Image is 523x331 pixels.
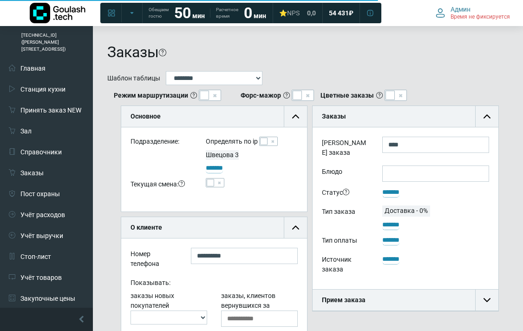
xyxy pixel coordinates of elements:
[174,4,191,22] strong: 50
[131,113,161,120] b: Основное
[124,137,199,150] div: Подразделение:
[279,9,300,17] div: ⭐
[192,12,205,20] span: мин
[214,291,305,327] div: заказы, клиентов вернувшихся за
[206,137,258,146] label: Определять по ip
[206,151,239,159] span: Швецова 3
[292,224,299,231] img: collapse
[315,253,375,278] div: Источник заказа
[131,224,162,231] b: О клиенте
[149,7,169,20] span: Обещаем гостю
[124,291,214,327] div: заказы новых покупателей
[244,4,252,22] strong: 0
[107,43,159,61] h1: Заказы
[315,205,375,230] div: Тип заказа
[124,248,184,272] div: Номер телефона
[315,165,375,182] label: Блюдо
[484,297,490,304] img: collapse
[307,9,316,17] span: 0,0
[315,186,375,201] div: Статус
[254,12,266,20] span: мин
[322,113,346,120] b: Заказы
[322,296,366,304] b: Прием заказа
[484,113,490,120] img: collapse
[323,5,359,21] a: 54 431 ₽
[241,91,281,100] b: Форс-мажор
[114,91,188,100] b: Режим маршрутизации
[216,7,238,20] span: Расчетное время
[107,73,160,83] label: Шаблон таблицы
[451,13,510,21] span: Время не фиксируется
[143,5,272,21] a: Обещаем гостю 50 мин Расчетное время 0 мин
[315,137,375,161] label: [PERSON_NAME] заказа
[430,3,516,23] button: Админ Время не фиксируется
[292,113,299,120] img: collapse
[30,3,85,23] img: Логотип компании Goulash.tech
[320,91,374,100] b: Цветные заказы
[124,178,199,192] div: Текущая смена:
[124,277,305,291] div: Показывать:
[315,234,375,249] div: Тип оплаты
[382,207,430,214] span: Доставка - 0%
[329,9,349,17] span: 54 431
[451,5,471,13] span: Админ
[287,9,300,17] span: NPS
[274,5,321,21] a: ⭐NPS 0,0
[349,9,353,17] span: ₽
